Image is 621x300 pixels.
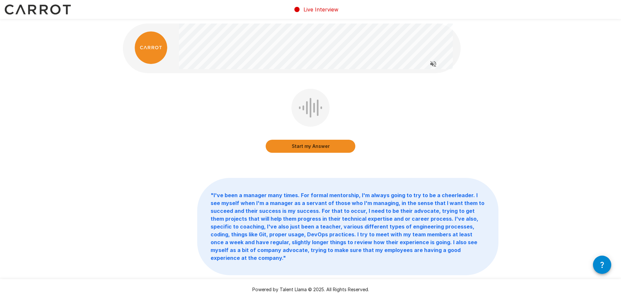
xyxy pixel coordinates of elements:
[211,192,484,261] b: " I've been a manager many times. For formal mentorship, I'm always going to try to be a cheerlea...
[427,57,440,71] button: Read questions aloud
[266,140,355,153] button: Start my Answer
[8,286,613,293] p: Powered by Talent Llama © 2025. All Rights Reserved.
[135,31,167,64] img: carrot_logo.png
[303,6,338,13] p: Live Interview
